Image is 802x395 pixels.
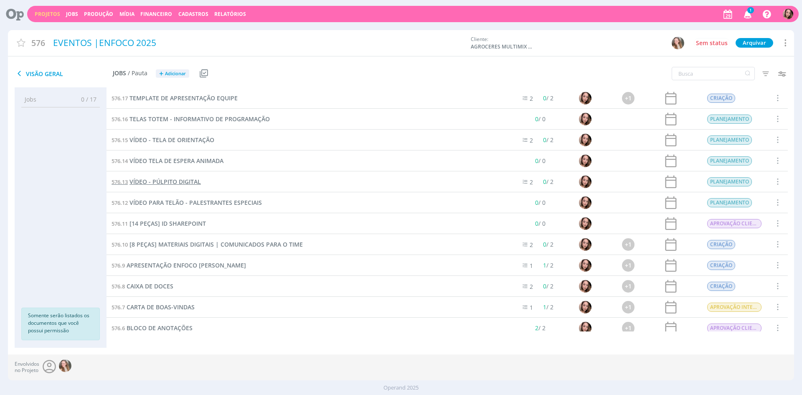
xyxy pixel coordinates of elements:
[530,136,533,144] span: 2
[672,67,755,80] input: Busca
[212,11,249,18] button: Relatórios
[579,280,591,293] img: T
[543,261,547,269] span: 1
[129,219,206,227] span: [14 PEÇAS] ID SHAREPOINT
[25,95,36,104] span: Jobs
[112,262,125,269] span: 576.9
[707,303,761,312] span: APROVAÇÃO INTERNA
[707,240,735,249] span: CRIAÇÃO
[127,261,246,269] span: APRESENTAÇÃO ENFOCO [PERSON_NAME]
[66,10,78,18] a: Jobs
[579,259,591,272] img: T
[535,199,538,206] span: 0
[543,240,547,248] span: 0
[112,178,128,186] span: 576.13
[707,324,761,333] span: APROVAÇÃO CLIENTE
[543,303,547,311] span: 1
[530,283,533,291] span: 2
[129,136,214,144] span: VÍDEO - TELA DE ORIENTAÇÃO
[579,92,591,104] img: T
[543,178,547,186] span: 0
[707,198,752,207] span: PLANEJAMENTO
[543,261,554,269] span: / 2
[783,9,793,19] img: T
[543,240,554,248] span: / 2
[471,43,533,51] span: AGROCERES MULTIMIX NUTRIÇÃO ANIMAL LTDA.
[112,115,128,123] span: 576.16
[694,38,730,48] button: Sem status
[579,134,591,146] img: T
[543,282,547,290] span: 0
[782,7,794,21] button: T
[129,157,223,165] span: VÍDEO TELA DE ESPERA ANIMADA
[84,10,113,18] a: Produção
[15,69,113,79] span: Visão Geral
[156,69,189,78] button: +Adicionar
[535,157,546,165] span: / 0
[530,178,533,186] span: 2
[543,136,554,144] span: / 2
[579,217,591,230] img: T
[707,156,752,166] span: PLANEJAMENTO
[165,71,186,76] span: Adicionar
[59,359,71,372] img: G
[671,36,685,50] button: G
[112,282,173,291] a: 576.8CAIXA DE DOCES
[736,38,773,48] button: Arquivar
[129,94,238,102] span: TEMPLATE DE APRESENTAÇÃO EQUIPE
[622,280,634,293] div: +1
[535,115,538,123] span: 0
[535,219,546,227] span: / 0
[75,95,96,104] span: 0 / 17
[696,39,728,47] span: Sem status
[707,135,752,145] span: PLANEJAMENTO
[129,178,201,186] span: VÍDEO - PÚLPITO DIGITAL
[530,303,533,311] span: 1
[622,238,634,251] div: +1
[112,199,128,206] span: 576.12
[622,301,634,313] div: +1
[672,37,684,49] img: G
[535,324,546,332] span: / 2
[112,241,128,248] span: 576.10
[112,94,238,103] a: 576.17TEMPLATE DE APRESENTAÇÃO EQUIPE
[707,115,752,124] span: PLANEJAMENTO
[129,240,303,248] span: [8 PEÇAS] MATERIAIS DIGITAIS | COMUNICADOS PARA O TIME
[127,282,173,290] span: CAIXA DE DOCES
[739,7,756,22] button: 1
[579,238,591,251] img: T
[543,178,554,186] span: / 2
[50,33,467,53] div: EVENTOS |ENFOCO 2025
[535,324,538,332] span: 2
[112,283,125,290] span: 576.8
[707,282,735,291] span: CRIAÇÃO
[140,10,172,18] a: Financeiro
[28,312,93,334] p: Somente serão listados os documentos que você possui permissão
[119,10,135,18] a: Mídia
[128,70,147,77] span: / Pauta
[112,220,128,227] span: 576.11
[530,94,533,102] span: 2
[579,196,591,209] img: T
[112,198,262,207] a: 576.12VÍDEO PARA TELÃO - PALESTRANTES ESPECIAIS
[543,282,554,290] span: / 2
[214,10,246,18] a: Relatórios
[113,70,126,77] span: Jobs
[81,11,116,18] button: Produção
[535,157,538,165] span: 0
[129,115,270,123] span: TELAS TOTEM - INFORMATIVO DE PROGRAMAÇÃO
[112,94,128,102] span: 576.17
[543,303,554,311] span: / 2
[112,136,128,144] span: 576.15
[15,361,39,373] span: Envolvidos no Projeto
[112,219,206,228] a: 576.11[14 PEÇAS] ID SHAREPOINT
[112,157,128,165] span: 576.14
[35,10,60,18] a: Projetos
[543,94,554,102] span: / 2
[112,303,125,311] span: 576.7
[707,177,752,186] span: PLANEJAMENTO
[707,219,761,228] span: APROVAÇÃO CLIENTE
[112,177,201,186] a: 576.13VÍDEO - PÚLPITO DIGITAL
[127,324,193,332] span: BLOCO DE ANOTAÇÕES
[579,301,591,313] img: T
